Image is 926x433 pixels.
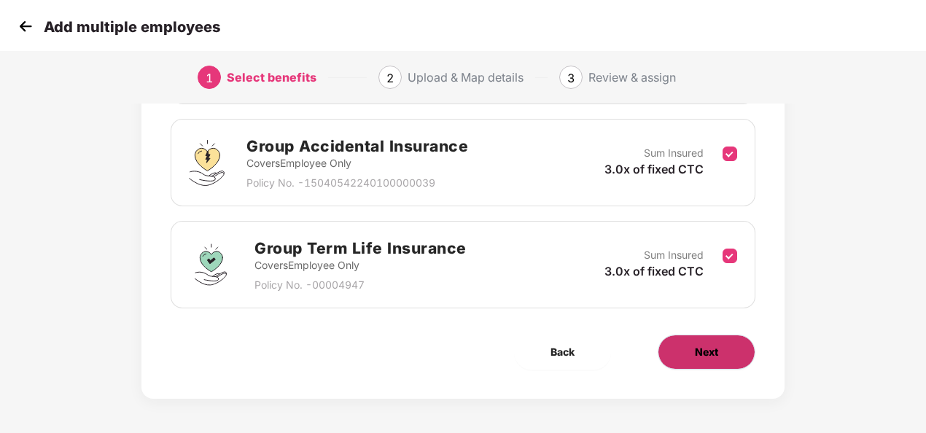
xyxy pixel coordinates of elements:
p: Policy No. - 00004947 [254,277,467,293]
img: svg+xml;base64,PHN2ZyB4bWxucz0iaHR0cDovL3d3dy53My5vcmcvMjAwMC9zdmciIHdpZHRoPSIzMCIgaGVpZ2h0PSIzMC... [15,15,36,37]
div: Review & assign [588,66,676,89]
h2: Group Accidental Insurance [246,134,468,158]
div: Select benefits [227,66,316,89]
button: Back [514,335,611,370]
span: Next [695,344,718,360]
span: 2 [386,71,394,85]
p: Sum Insured [644,145,704,161]
p: Covers Employee Only [254,257,467,273]
p: Sum Insured [644,247,704,263]
button: Next [658,335,755,370]
span: 3 [567,71,575,85]
div: Upload & Map details [408,66,524,89]
p: Add multiple employees [44,18,220,36]
span: Back [550,344,575,360]
span: 3.0x of fixed CTC [604,162,704,176]
span: 1 [206,71,213,85]
img: svg+xml;base64,PHN2ZyBpZD0iR3JvdXBfVGVybV9MaWZlX0luc3VyYW5jZSIgZGF0YS1uYW1lPSJHcm91cCBUZXJtIExpZm... [189,243,233,286]
span: 3.0x of fixed CTC [604,264,704,278]
p: Policy No. - 15040542240100000039 [246,175,468,191]
p: Covers Employee Only [246,155,468,171]
img: svg+xml;base64,PHN2ZyB4bWxucz0iaHR0cDovL3d3dy53My5vcmcvMjAwMC9zdmciIHdpZHRoPSI0OS4zMjEiIGhlaWdodD... [189,140,225,186]
h2: Group Term Life Insurance [254,236,467,260]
